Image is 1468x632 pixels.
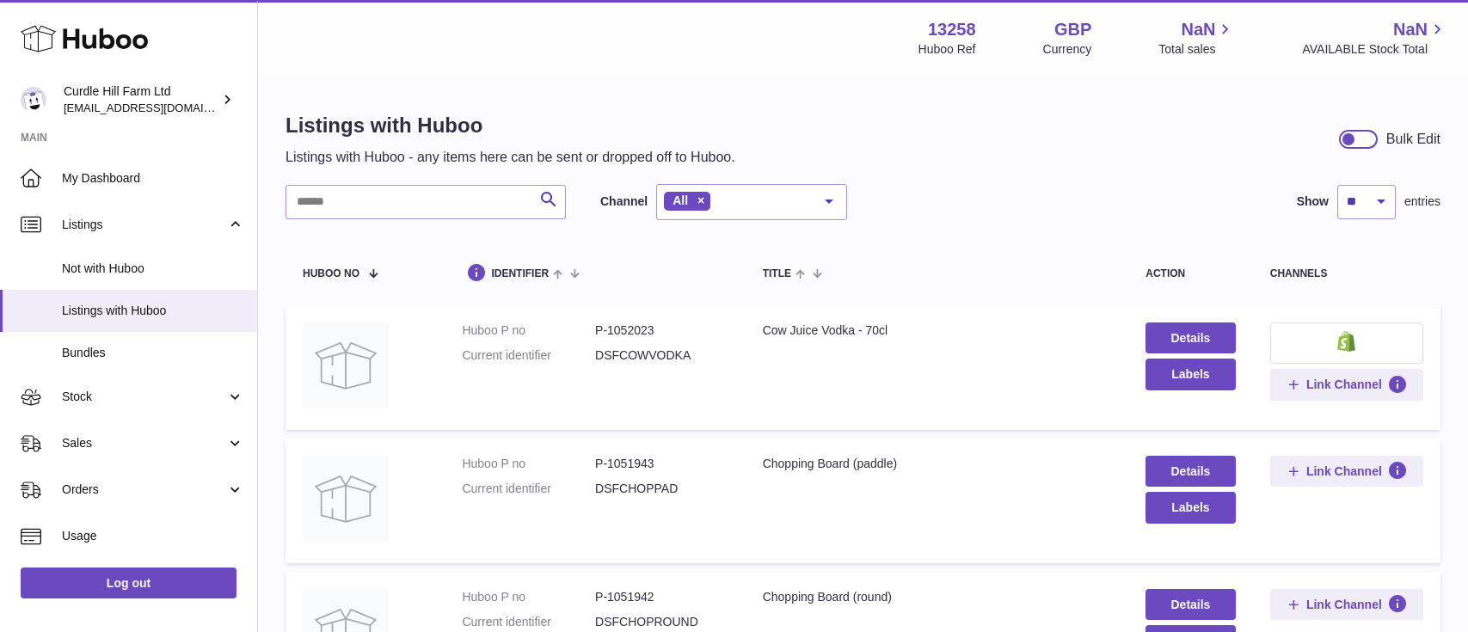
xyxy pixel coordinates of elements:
label: Show [1297,193,1329,210]
span: AVAILABLE Stock Total [1302,41,1447,58]
div: action [1146,268,1236,279]
dt: Huboo P no [462,322,595,339]
span: identifier [491,268,549,279]
dt: Current identifier [462,481,595,497]
dd: P-1051943 [595,456,728,472]
button: Labels [1146,492,1236,523]
div: Currency [1043,41,1092,58]
h1: Listings with Huboo [286,112,735,139]
span: My Dashboard [62,170,244,187]
strong: GBP [1054,18,1091,41]
img: internalAdmin-13258@internal.huboo.com [21,87,46,113]
div: Chopping Board (paddle) [763,456,1112,472]
span: Usage [62,528,244,544]
dt: Current identifier [462,614,595,630]
div: channels [1270,268,1423,279]
img: Cow Juice Vodka - 70cl [303,322,389,408]
span: entries [1404,193,1440,210]
label: Channel [600,193,648,210]
span: NaN [1393,18,1428,41]
span: Huboo no [303,268,359,279]
div: Huboo Ref [918,41,976,58]
span: All [673,193,688,207]
span: Link Channel [1306,463,1382,479]
span: Total sales [1158,41,1235,58]
span: title [763,268,791,279]
span: Link Channel [1306,597,1382,612]
div: Cow Juice Vodka - 70cl [763,322,1112,339]
dd: DSFCHOPROUND [595,614,728,630]
div: Chopping Board (round) [763,589,1112,605]
dt: Huboo P no [462,589,595,605]
dd: P-1052023 [595,322,728,339]
span: Link Channel [1306,377,1382,392]
button: Link Channel [1270,456,1423,487]
dd: DSFCHOPPAD [595,481,728,497]
span: Listings with Huboo [62,303,244,319]
span: Not with Huboo [62,261,244,277]
div: Bulk Edit [1386,130,1440,149]
span: Sales [62,435,226,451]
strong: 13258 [928,18,976,41]
a: Log out [21,568,236,598]
a: Details [1146,456,1236,487]
button: Link Channel [1270,589,1423,620]
p: Listings with Huboo - any items here can be sent or dropped off to Huboo. [286,148,735,167]
button: Labels [1146,359,1236,390]
a: Details [1146,589,1236,620]
button: Link Channel [1270,369,1423,400]
span: Stock [62,389,226,405]
span: Listings [62,217,226,233]
a: NaN Total sales [1158,18,1235,58]
a: NaN AVAILABLE Stock Total [1302,18,1447,58]
img: Chopping Board (paddle) [303,456,389,542]
dt: Current identifier [462,347,595,364]
dt: Huboo P no [462,456,595,472]
div: Curdle Hill Farm Ltd [64,83,218,116]
dd: P-1051942 [595,589,728,605]
img: shopify-small.png [1337,331,1355,352]
span: Orders [62,482,226,498]
span: NaN [1181,18,1215,41]
a: Details [1146,322,1236,353]
span: [EMAIL_ADDRESS][DOMAIN_NAME] [64,101,253,114]
span: Bundles [62,345,244,361]
dd: DSFCOWVODKA [595,347,728,364]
